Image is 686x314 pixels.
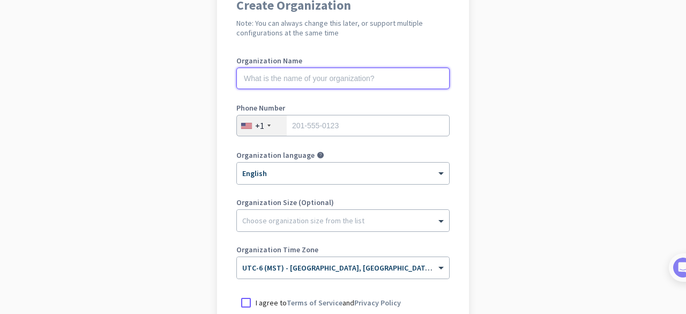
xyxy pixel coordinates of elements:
p: I agree to and [256,297,401,308]
a: Privacy Policy [354,298,401,308]
div: +1 [255,120,264,131]
i: help [317,151,324,159]
label: Phone Number [236,104,450,112]
label: Organization language [236,151,315,159]
input: What is the name of your organization? [236,68,450,89]
a: Terms of Service [287,298,342,308]
h2: Note: You can always change this later, or support multiple configurations at the same time [236,18,450,38]
label: Organization Time Zone [236,246,450,253]
label: Organization Size (Optional) [236,199,450,206]
input: 201-555-0123 [236,115,450,136]
label: Organization Name [236,57,450,64]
